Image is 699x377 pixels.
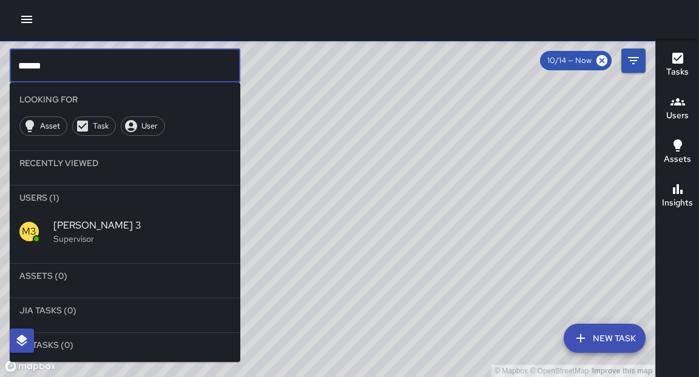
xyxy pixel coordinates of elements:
h6: Users [666,109,689,122]
li: Jia Tasks (0) [10,298,240,322]
div: M3[PERSON_NAME] 3Supervisor [10,210,240,253]
button: New Task [564,324,646,353]
li: Looking For [10,87,240,112]
h6: Insights [662,196,693,210]
span: Asset [33,120,67,132]
div: Asset [19,116,67,136]
span: Task [86,120,115,132]
button: Assets [656,131,699,175]
button: Filters [621,48,646,73]
h6: Tasks [666,65,689,79]
span: [PERSON_NAME] 3 [53,218,231,233]
button: Insights [656,175,699,218]
h6: Assets [664,153,691,166]
div: User [121,116,165,136]
li: 311 Tasks (0) [10,333,240,357]
li: Users (1) [10,185,240,210]
div: 10/14 — Now [540,51,612,70]
div: Task [72,116,116,136]
li: Assets (0) [10,264,240,288]
button: Tasks [656,44,699,87]
p: M3 [22,224,36,239]
button: Users [656,87,699,131]
span: 10/14 — Now [540,55,599,67]
li: Recently Viewed [10,151,240,175]
span: User [135,120,164,132]
p: Supervisor [53,233,231,245]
